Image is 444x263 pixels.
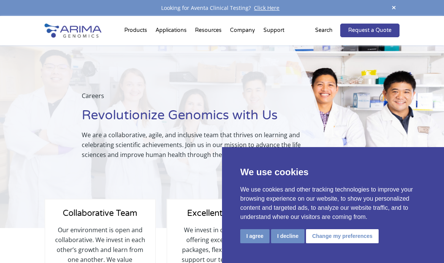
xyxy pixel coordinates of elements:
h1: Revolutionize Genomics with Us [82,107,308,130]
button: Change my preferences [306,229,379,243]
p: Search [315,25,333,35]
p: We use cookies [240,165,426,179]
p: We are a collaborative, agile, and inclusive team that thrives on learning and celebrating scient... [82,130,308,160]
p: Careers [82,91,308,107]
p: We use cookies and other tracking technologies to improve your browsing experience on our website... [240,185,426,222]
button: I decline [271,229,304,243]
img: Arima-Genomics-logo [44,24,101,38]
a: Request a Quote [340,24,400,37]
button: I agree [240,229,270,243]
span: Excellent Benefits [187,208,257,218]
span: Collaborative Team [63,208,137,218]
a: Click Here [251,4,282,11]
div: Looking for Aventa Clinical Testing? [44,3,400,13]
